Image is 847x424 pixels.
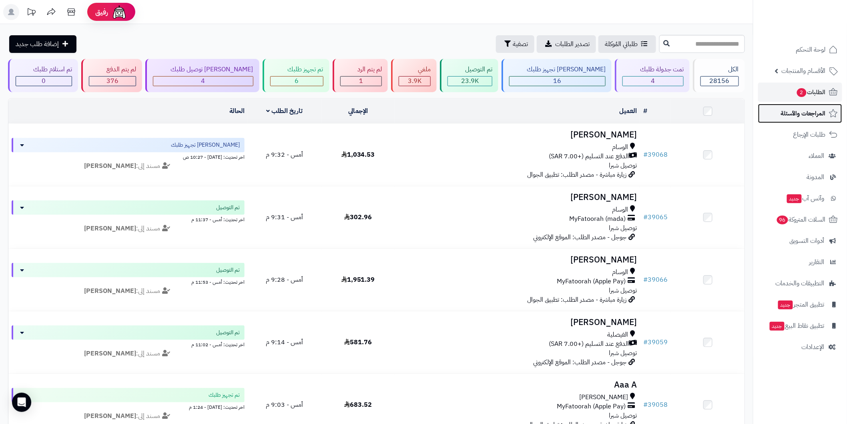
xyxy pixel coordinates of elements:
span: جوجل - مصدر الطلب: الموقع الإلكتروني [533,357,626,367]
span: توصيل شبرا [609,286,637,295]
span: MyFatoorah (Apple Pay) [557,277,626,286]
strong: [PERSON_NAME] [84,161,136,171]
span: 6 [295,76,299,86]
span: # [643,275,648,285]
span: 683.52 [344,400,372,410]
span: الدفع عند التسليم (+7.00 SAR) [549,152,629,161]
a: تم التوصيل 23.9K [438,59,500,92]
a: الحالة [229,106,245,116]
span: تصدير الطلبات [555,39,590,49]
span: الدفع عند التسليم (+7.00 SAR) [549,339,629,349]
img: logo-2.png [793,22,839,39]
span: زيارة مباشرة - مصدر الطلب: تطبيق الجوال [527,170,626,180]
div: ملغي [399,65,431,74]
span: طلبات الإرجاع [793,129,826,140]
span: لوحة التحكم [796,44,826,55]
a: تمت جدولة طلبك 4 [613,59,691,92]
a: لم يتم الدفع 376 [80,59,144,92]
span: وآتس آب [786,193,825,204]
span: 3.9K [408,76,421,86]
div: تم التوصيل [448,65,492,74]
div: تم تجهيز طلبك [270,65,323,74]
h3: [PERSON_NAME] [398,193,637,202]
span: جديد [770,322,785,331]
span: 302.96 [344,212,372,222]
span: الوسام [612,268,628,277]
a: وآتس آبجديد [758,189,842,208]
span: 1,951.39 [341,275,375,285]
div: 3865 [399,77,430,86]
span: التطبيقات والخدمات [776,278,825,289]
span: جديد [778,301,793,309]
span: 376 [106,76,118,86]
span: توصيل شبرا [609,161,637,170]
div: مسند إلى: [6,287,251,296]
span: أمس - 9:03 م [266,400,303,410]
span: 2 [797,88,807,97]
a: [PERSON_NAME] تجهيز طلبك 16 [500,59,613,92]
span: تم التوصيل [216,266,240,274]
span: 581.76 [344,337,372,347]
div: تمت جدولة طلبك [622,65,684,74]
div: لم يتم الرد [340,65,382,74]
div: اخر تحديث: أمس - 11:02 م [12,340,245,348]
div: 6 [271,77,323,86]
a: السلات المتروكة96 [758,210,842,229]
div: مسند إلى: [6,349,251,358]
span: 96 [777,216,788,224]
a: الكل28156 [691,59,747,92]
a: التطبيقات والخدمات [758,274,842,293]
a: تطبيق المتجرجديد [758,295,842,314]
span: 1 [359,76,363,86]
div: اخر تحديث: أمس - 11:37 م [12,215,245,223]
strong: [PERSON_NAME] [84,286,136,296]
span: تطبيق نقاط البيع [769,320,825,331]
span: المراجعات والأسئلة [781,108,826,119]
a: لوحة التحكم [758,40,842,59]
span: الأقسام والمنتجات [782,65,826,77]
div: مسند إلى: [6,224,251,233]
span: 0 [42,76,46,86]
a: #39068 [643,150,668,160]
a: تم استلام طلبك 0 [6,59,80,92]
a: الطلبات2 [758,83,842,102]
div: Open Intercom Messenger [12,393,31,412]
div: اخر تحديث: [DATE] - 10:27 ص [12,152,245,161]
span: MyFatoorah (Apple Pay) [557,402,626,411]
span: رفيق [95,7,108,17]
div: 23884 [448,77,492,86]
span: الطلبات [796,87,826,98]
h3: Aaa A [398,380,637,390]
a: العميل [619,106,637,116]
a: #39066 [643,275,668,285]
span: 1,034.53 [341,150,375,160]
strong: [PERSON_NAME] [84,349,136,358]
a: #39065 [643,212,668,222]
h3: [PERSON_NAME] [398,130,637,139]
div: [PERSON_NAME] توصيل طلبك [153,65,253,74]
h3: [PERSON_NAME] [398,318,637,327]
a: التقارير [758,252,842,272]
div: 1 [341,77,382,86]
a: المدونة [758,168,842,187]
span: أمس - 9:31 م [266,212,303,222]
span: # [643,400,648,410]
span: الإعدادات [802,341,825,353]
div: 4 [623,77,683,86]
span: تصفية [513,39,528,49]
span: [PERSON_NAME] [579,393,628,402]
a: لم يتم الرد 1 [331,59,390,92]
span: 4 [201,76,205,86]
span: MyFatoorah (mada) [569,214,626,224]
span: أمس - 9:28 م [266,275,303,285]
span: توصيل شبرا [609,348,637,358]
div: 16 [510,77,605,86]
div: 0 [16,77,72,86]
div: 4 [153,77,253,86]
strong: [PERSON_NAME] [84,224,136,233]
span: زيارة مباشرة - مصدر الطلب: تطبيق الجوال [527,295,626,305]
span: التقارير [809,256,825,268]
span: 4 [651,76,655,86]
a: تصدير الطلبات [537,35,596,53]
span: إضافة طلب جديد [16,39,59,49]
